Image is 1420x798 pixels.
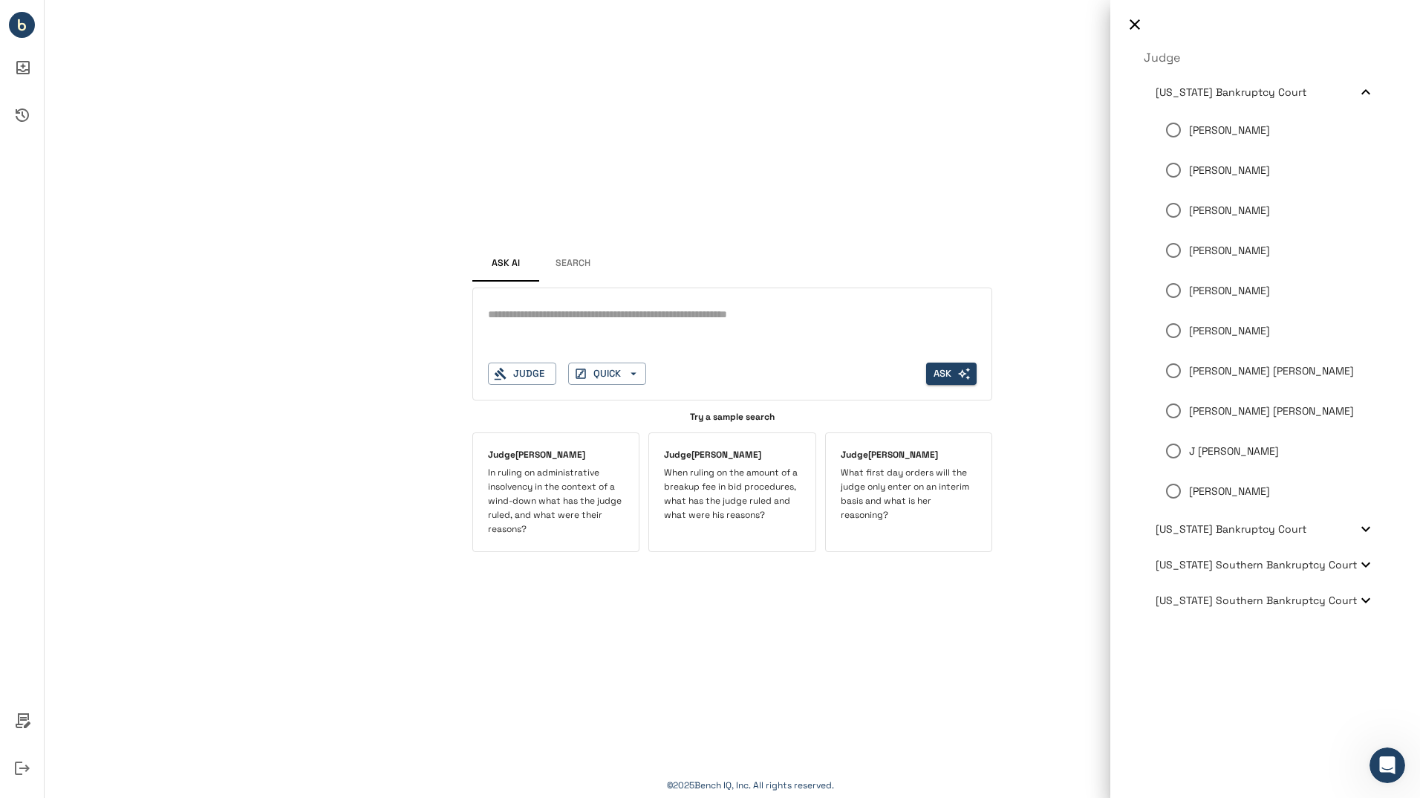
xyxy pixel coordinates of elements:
p: [PERSON_NAME] [1189,323,1270,339]
span: [US_STATE] Bankruptcy Court [1156,522,1306,536]
div: [US_STATE] Southern Bankruptcy Court [1144,547,1387,583]
p: [PERSON_NAME] [1189,484,1270,499]
p: J [PERSON_NAME] [1189,444,1279,459]
p: [PERSON_NAME] [1189,203,1270,218]
span: [US_STATE] Bankruptcy Court [1156,85,1306,99]
div: [US_STATE] Bankruptcy Court [1144,511,1387,547]
p: Judge [1144,49,1387,67]
p: [PERSON_NAME] [PERSON_NAME] [1189,363,1354,379]
p: [PERSON_NAME] [PERSON_NAME] [1189,403,1354,419]
p: [PERSON_NAME] [1189,123,1270,138]
span: [US_STATE] Southern Bankruptcy Court [1156,558,1357,571]
iframe: Intercom live chat [1369,747,1405,783]
div: [US_STATE] Bankruptcy Court [1144,74,1387,110]
div: [US_STATE] Southern Bankruptcy Court [1144,583,1387,618]
p: [PERSON_NAME] [1189,283,1270,299]
p: [PERSON_NAME] [1189,243,1270,259]
p: [PERSON_NAME] [1189,163,1270,178]
span: [US_STATE] Southern Bankruptcy Court [1156,594,1357,607]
